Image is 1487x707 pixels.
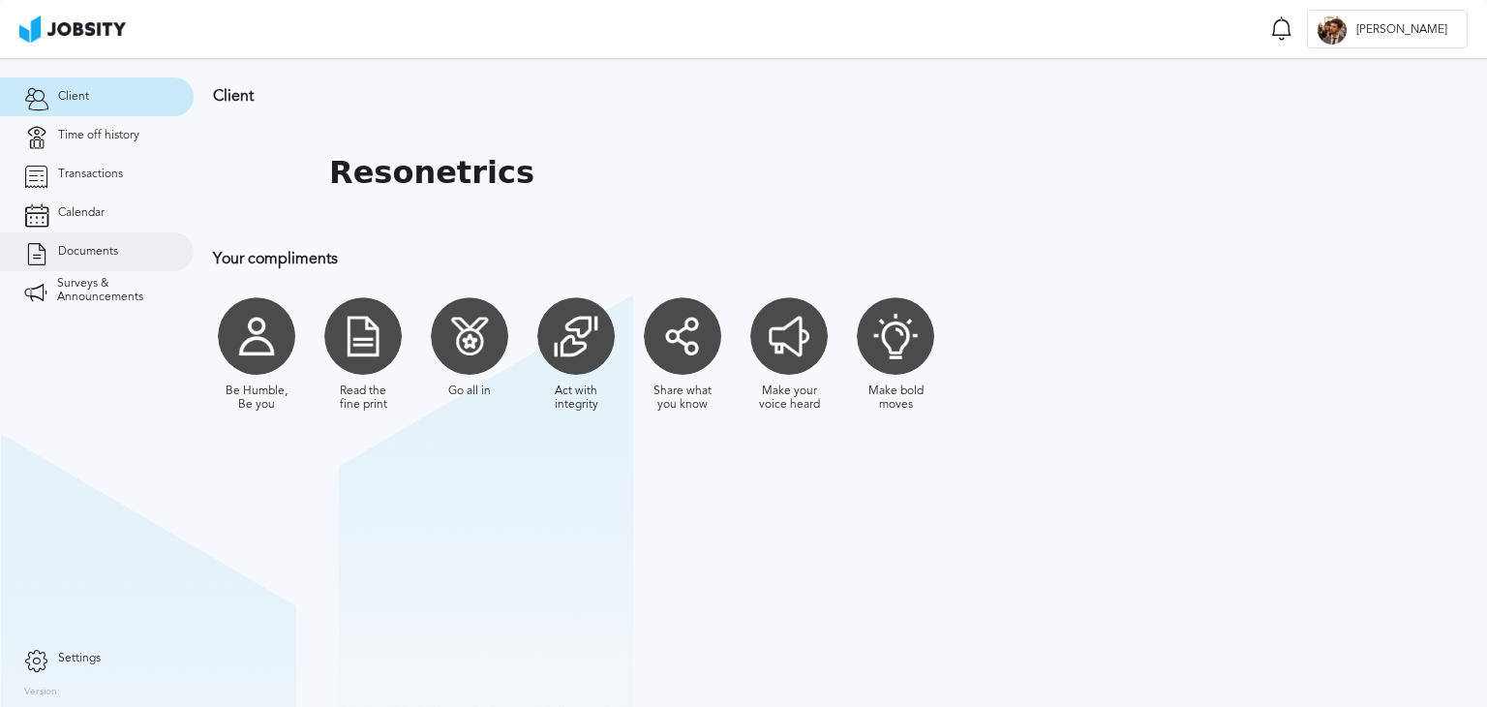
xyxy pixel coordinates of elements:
div: Read the fine print [329,384,397,412]
h3: Your compliments [213,250,1263,267]
div: F [1318,15,1347,45]
span: Time off history [58,129,139,142]
div: Be Humble, Be you [223,384,290,412]
span: [PERSON_NAME] [1347,23,1457,37]
span: Surveys & Announcements [57,277,169,304]
label: Version: [24,687,60,698]
div: Share what you know [649,384,716,412]
div: Act with integrity [542,384,610,412]
div: Go all in [448,384,491,398]
button: F[PERSON_NAME] [1307,10,1468,48]
div: Make bold moves [862,384,929,412]
h3: Client [213,87,1263,105]
h1: Resonetrics [329,155,534,191]
span: Settings [58,652,101,665]
span: Transactions [58,168,123,181]
span: Client [58,90,89,104]
span: Documents [58,245,118,259]
img: ab4bad089aa723f57921c736e9817d99.png [19,15,126,43]
span: Calendar [58,206,105,220]
div: Make your voice heard [755,384,823,412]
